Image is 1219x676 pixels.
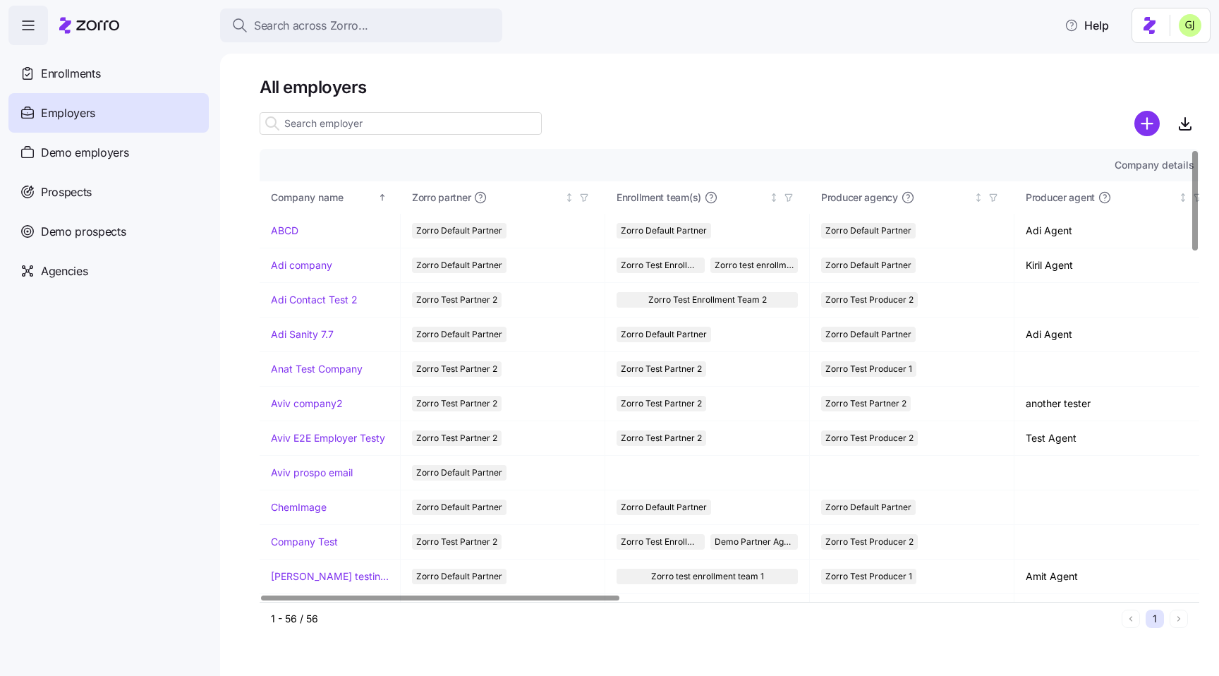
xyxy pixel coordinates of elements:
span: Zorro test enrollment team 1 [715,258,794,273]
span: Zorro Default Partner [416,327,502,342]
span: Zorro Test Partner 2 [416,430,497,446]
span: Producer agency [821,191,898,205]
a: Agencies [8,251,209,291]
a: [PERSON_NAME] testing recording [271,569,389,584]
span: Prospects [41,183,92,201]
span: Zorro Default Partner [416,258,502,273]
a: Employers [8,93,209,133]
span: Zorro Default Partner [825,500,911,515]
span: Zorro Default Partner [825,258,911,273]
a: Aviv E2E Employer Testy [271,431,385,445]
a: ChemImage [271,500,327,514]
button: Help [1053,11,1120,40]
span: Zorro test enrollment team 1 [651,569,764,584]
span: Zorro Test Partner 2 [416,292,497,308]
span: Zorro Test Partner 2 [621,396,702,411]
a: Aviv prospo email [271,466,353,480]
th: Enrollment team(s)Not sorted [605,181,810,214]
span: Producer agent [1026,191,1095,205]
button: Previous page [1122,610,1140,628]
td: Kiril Agent [1014,248,1219,283]
a: Anat Test Company [271,362,363,376]
span: Enrollment team(s) [617,191,701,205]
svg: add icon [1134,111,1160,136]
span: Zorro Test Producer 2 [825,534,914,550]
td: Amit Agent [1014,560,1219,594]
th: Zorro partnerNot sorted [401,181,605,214]
span: Search across Zorro... [254,17,368,35]
a: Aviv company2 [271,397,343,411]
span: Zorro Default Partner [621,500,707,515]
th: Company nameSorted ascending [260,181,401,214]
div: Not sorted [769,193,779,203]
a: Adi Sanity 7.7 [271,327,334,342]
div: Not sorted [974,193,983,203]
div: Not sorted [564,193,574,203]
span: Zorro Default Partner [416,223,502,239]
span: Demo prospects [41,223,126,241]
th: Producer agentNot sorted [1014,181,1219,214]
span: Help [1065,17,1109,34]
button: Next page [1170,610,1188,628]
input: Search employer [260,112,542,135]
span: Zorro Test Producer 1 [825,361,912,377]
a: Company Test [271,535,338,549]
img: b91c5c9db8bb9f3387758c2d7cf845d3 [1179,14,1201,37]
span: Zorro Default Partner [416,500,502,515]
span: Zorro Default Partner [825,327,911,342]
h1: All employers [260,76,1199,98]
span: Zorro Default Partner [621,223,707,239]
th: Producer agencyNot sorted [810,181,1014,214]
span: Zorro Test Producer 1 [825,569,912,584]
span: Zorro Test Producer 2 [825,430,914,446]
span: Zorro Test Enrollment Team 2 [621,534,701,550]
span: Zorro Test Producer 2 [825,292,914,308]
span: Demo Partner Agency [715,534,794,550]
button: Search across Zorro... [220,8,502,42]
span: Employers [41,104,95,122]
td: Adi Agent [1014,318,1219,352]
span: Agencies [41,262,87,280]
span: Zorro Default Partner [416,465,502,481]
a: Adi company [271,258,332,272]
span: Enrollments [41,65,100,83]
span: Zorro Test Enrollment Team 2 [621,258,701,273]
a: Adi Contact Test 2 [271,293,358,307]
div: Company name [271,190,375,205]
div: Sorted ascending [377,193,387,203]
span: Zorro Test Partner 2 [621,430,702,446]
span: Zorro partner [412,191,471,205]
td: Adi Agent [1014,214,1219,248]
span: Zorro Test Partner 2 [416,361,497,377]
td: another tester [1014,387,1219,421]
span: Zorro Test Partner 2 [416,534,497,550]
span: Zorro Test Partner 2 [825,396,906,411]
span: Zorro Default Partner [416,569,502,584]
a: ABCD [271,224,298,238]
span: Zorro Test Partner 2 [416,396,497,411]
span: Zorro Test Partner 2 [621,361,702,377]
span: Zorro Test Enrollment Team 2 [648,292,767,308]
a: Demo employers [8,133,209,172]
span: Zorro Default Partner [621,327,707,342]
button: 1 [1146,610,1164,628]
span: Demo employers [41,144,129,162]
div: Not sorted [1178,193,1188,203]
a: Enrollments [8,54,209,93]
a: Prospects [8,172,209,212]
span: Zorro Default Partner [825,223,911,239]
div: 1 - 56 / 56 [271,612,1116,626]
a: Demo prospects [8,212,209,251]
td: Test Agent [1014,421,1219,456]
